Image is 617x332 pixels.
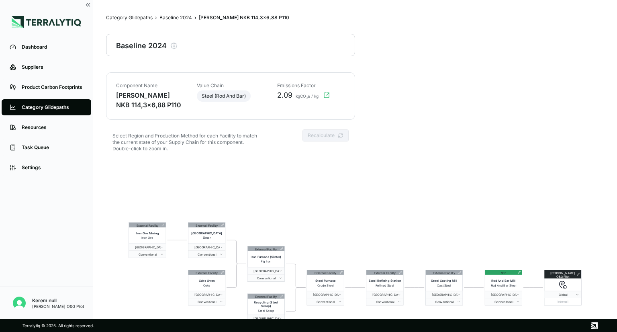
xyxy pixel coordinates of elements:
div: External FacilityCoke OvenCoke [GEOGRAPHIC_DATA] Conventional [188,270,225,305]
button: [GEOGRAPHIC_DATA] [426,291,463,298]
button: Open user button [10,293,29,313]
span: [PERSON_NAME] NKB 114,3x6,88 P110 [199,14,289,21]
span: conventional [250,276,279,280]
g: Edge from 2 to 4 [227,240,246,264]
div: Baseline 2024 [116,39,167,51]
span: Ukraine [369,293,398,296]
div: External Facility [315,270,337,275]
span: Steel (Rod And Bar) [202,93,246,99]
div: Internal [544,298,581,305]
div: Kerem null [32,297,84,304]
div: [PERSON_NAME] O&G Pilot [32,304,84,309]
span: Steel Casting Mill [431,279,457,282]
div: SS5Rod And Bar MillRod And Bar Steel [GEOGRAPHIC_DATA] Conventional [485,270,522,305]
div: External Facility [374,270,396,275]
div: Select Region and Production Method for each Facility to match the current state of your Supply C... [106,129,264,152]
span: › [194,14,196,21]
button: [GEOGRAPHIC_DATA] [188,243,225,250]
div: Value Chain [197,82,265,89]
span: Ukraine [131,245,161,249]
span: Ukraine [309,293,339,296]
div: Task Queue [22,144,83,151]
div: Resources [22,124,83,131]
div: [PERSON_NAME] O&G Pilot Global Internal [544,270,582,305]
span: Recycling (Steel Scrap) [249,301,284,308]
span: Ukraine [250,269,279,273]
button: Conventional [129,250,166,258]
span: › [155,14,157,21]
g: Edge from 5 to 6 [286,288,306,312]
span: Iron Furnace (Sinter) [251,255,281,258]
span: Ukraine [191,293,220,296]
button: Conventional [366,298,403,305]
div: External Facility [196,223,218,227]
div: External FacilityIron Ore MiningIron Ore [GEOGRAPHIC_DATA] Conventional [129,222,166,258]
span: Pig Iron [261,260,272,263]
span: Ukraine [191,245,220,249]
span: Sinter [203,236,211,240]
div: Component Name [116,82,184,89]
button: Conventional [188,250,225,258]
div: External Facility[GEOGRAPHIC_DATA]Sinter [GEOGRAPHIC_DATA] Conventional [188,222,225,258]
span: Steel Furnace [315,279,336,282]
span: Ukraine [428,293,458,296]
span: Ukraine [250,317,279,320]
div: Product Carbon Footprints [22,84,83,90]
div: Category Glidepaths [22,104,83,111]
div: Emissions Factor [277,82,345,89]
span: 2.09 [277,90,292,100]
span: conventional [428,300,457,303]
div: Dashboard [22,44,83,50]
span: Iron Ore [141,236,153,240]
div: External Facility [255,246,277,251]
span: [GEOGRAPHIC_DATA] [191,231,222,235]
g: Edge from 4 to 6 [286,264,306,287]
span: Crude Steel [317,283,334,287]
button: [GEOGRAPHIC_DATA] [248,267,285,275]
div: Settings [22,164,83,171]
span: Rod And Bar Steel [491,283,517,287]
div: [PERSON_NAME] NKB 114,3x6,88 P110 [116,90,184,110]
div: External FacilitySteel Refining StationRefined Steel [GEOGRAPHIC_DATA] Conventional [366,270,403,305]
div: External FacilityIron Furnace (Sinter)Pig Iron [GEOGRAPHIC_DATA] Conventional [247,246,285,282]
span: Coke Oven [199,279,215,282]
span: conventional [131,252,160,256]
div: External Facility [255,294,277,299]
span: Steel Refining Station [369,279,401,282]
div: External FacilitySteel FurnaceCrude Steel [GEOGRAPHIC_DATA] Conventional [307,270,344,305]
img: Logo [12,16,81,28]
div: SS5 [501,270,506,275]
div: [PERSON_NAME] O&G Pilot [550,270,576,279]
a: Category Glidepaths [106,14,153,21]
button: [GEOGRAPHIC_DATA] [307,291,344,298]
div: External FacilityRecycling (Steel Scrap)Steel Scrap [GEOGRAPHIC_DATA] [247,293,285,329]
div: External FacilitySteel Casting MillCast Steel [GEOGRAPHIC_DATA] Conventional [425,270,463,305]
span: conventional [191,252,220,256]
button: [GEOGRAPHIC_DATA] [485,291,522,298]
button: Global [544,291,581,298]
span: kgCO₂e / kg [294,94,319,100]
span: Rod And Bar Mill [491,279,516,282]
img: Kerem [13,297,26,309]
span: conventional [369,300,398,303]
button: [GEOGRAPHIC_DATA] [129,243,166,250]
div: External Facility [433,270,455,275]
button: Conventional [426,298,463,305]
div: External Facility [196,270,218,275]
button: [GEOGRAPHIC_DATA] [366,291,403,298]
button: Conventional [485,298,522,305]
span: conventional [487,300,516,303]
div: External Facility [137,223,159,227]
span: Ukraine [487,293,517,296]
a: Baseline 2024 [159,14,192,21]
span: conventional [309,300,338,303]
div: Suppliers [22,64,83,70]
span: Steel Scrap [258,309,274,313]
span: Cast Steel [437,283,451,287]
span: Refined Steel [376,283,394,287]
button: Conventional [248,274,285,281]
span: Global [547,293,576,296]
button: [GEOGRAPHIC_DATA] [188,291,225,298]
